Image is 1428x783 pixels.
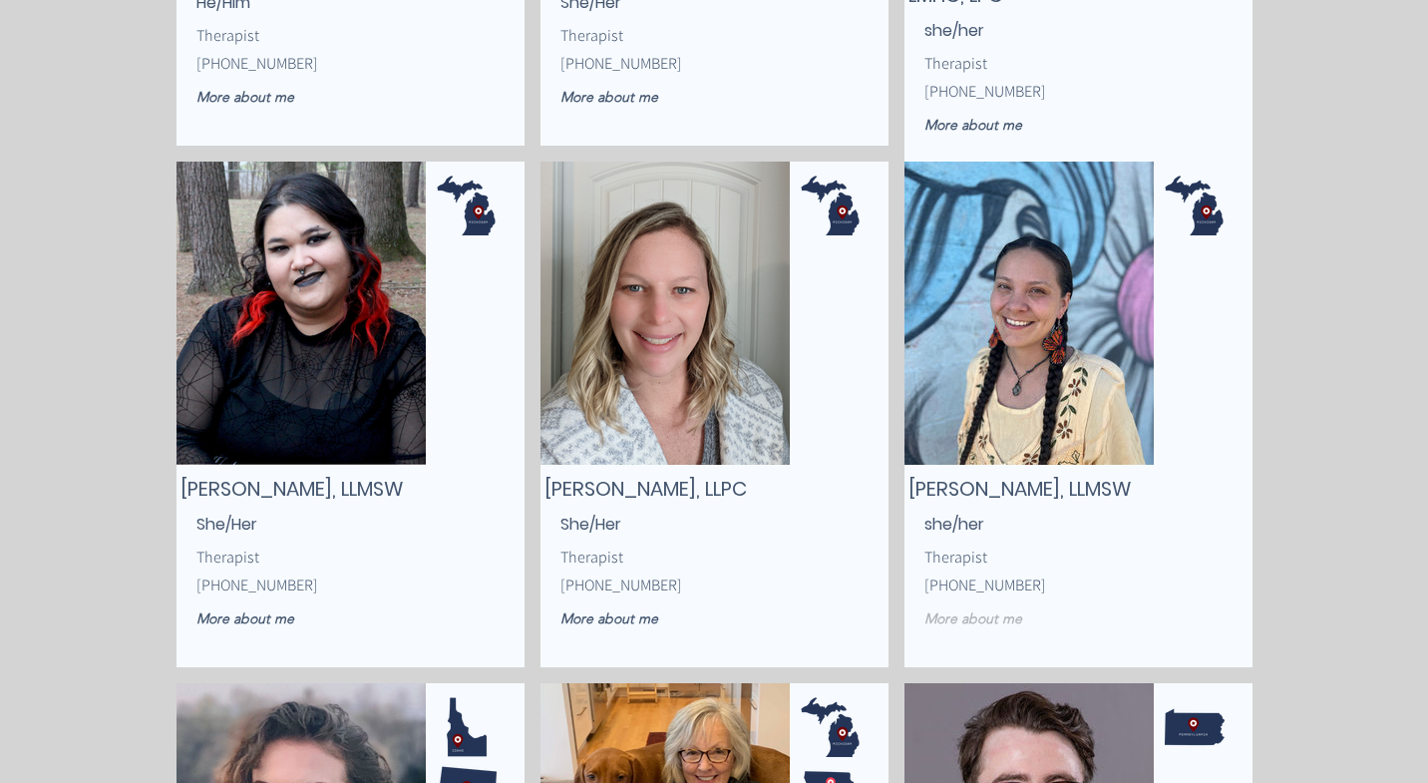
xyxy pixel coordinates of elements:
[1165,16,1225,76] img: Dot 3.png
[544,475,747,503] span: [PERSON_NAME], LLPC
[437,436,497,496] img: Dot 3.png
[908,475,1131,503] span: [PERSON_NAME], LLMSW
[1165,81,1225,141] img: Dot 3.png
[437,16,497,76] img: Dot 3.png
[560,547,623,568] span: Therapist
[924,19,984,42] span: she/her
[560,513,621,536] span: She/Her
[196,575,318,595] span: [PHONE_NUMBER]
[801,538,861,597] img: Dot 3.png
[196,53,318,74] span: [PHONE_NUMBER]
[801,697,861,757] img: Dot 3.png
[196,547,259,568] span: Therapist
[801,602,861,662] img: Dot 3.png
[437,368,497,428] img: Dot 3.png
[437,238,497,298] img: Dot 3.png
[801,303,861,363] img: Dot 3.png
[437,303,497,363] img: Dot 3.png
[560,80,713,115] a: More about me
[560,53,682,74] span: [PHONE_NUMBER]
[801,487,861,547] img: Dot 3.png
[801,16,861,76] img: Dot 3.png
[560,25,623,46] span: Therapist
[801,368,861,428] img: Dot 3.png
[196,80,349,115] a: More about me
[801,436,861,496] img: Dot 3.png
[560,88,658,106] span: More about me
[1165,538,1225,597] img: Dot 3.png
[924,575,1046,595] span: [PHONE_NUMBER]
[924,81,1046,102] span: [PHONE_NUMBER]
[437,81,497,141] img: Dot 3.png
[437,176,497,235] img: Dot 3.png
[196,88,294,106] span: More about me
[924,53,987,74] span: Therapist
[801,176,861,235] img: Dot 3.png
[1165,303,1225,363] img: Dot 3.png
[1165,487,1225,547] img: Dot 3.png
[801,81,861,141] img: Dot 3.png
[196,601,349,636] a: More about me
[1165,368,1225,428] img: Dot 3.png
[560,609,658,627] span: More about me
[196,609,294,627] span: More about me
[1165,436,1225,496] img: Dot 3.png
[924,116,1022,134] span: More about me
[437,602,497,662] img: Dot 3.png
[924,108,1077,143] a: More about me
[437,538,497,597] img: Dot 3.png
[924,547,987,568] span: Therapist
[560,575,682,595] span: [PHONE_NUMBER]
[437,487,497,547] img: Dot 3.png
[924,609,1022,627] span: More about me
[437,697,497,757] img: Dot 3.png
[1165,697,1225,757] img: Dot 3.png
[1165,176,1225,235] img: Dot 3.png
[1165,602,1225,662] img: Dot 3.png
[196,513,257,536] span: She/Her
[196,25,259,46] span: Therapist
[801,238,861,298] img: Dot 3.png
[924,601,1077,636] a: More about me
[1165,238,1225,298] img: Dot 3.png
[180,475,403,503] span: [PERSON_NAME], LLMSW
[560,601,713,636] a: More about me
[924,513,984,536] span: she/her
